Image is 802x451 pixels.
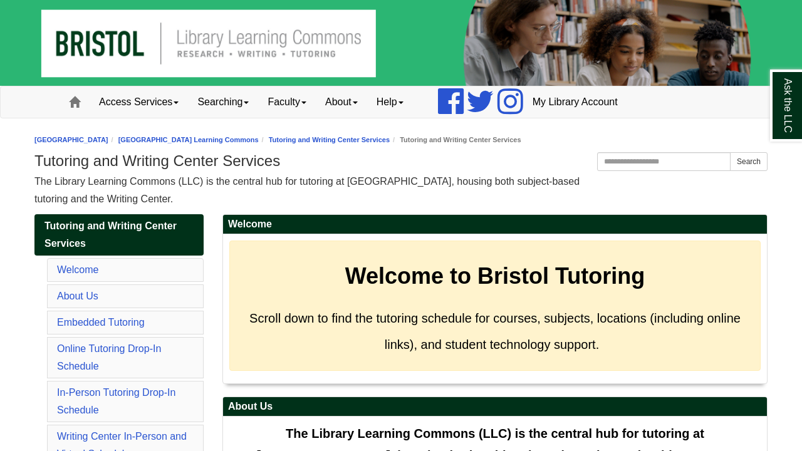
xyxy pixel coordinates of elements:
li: Tutoring and Writing Center Services [390,134,521,146]
h2: Welcome [223,215,767,234]
a: Online Tutoring Drop-In Schedule [57,343,161,371]
a: Tutoring and Writing Center Services [269,136,390,143]
a: Welcome [57,264,98,275]
span: Tutoring and Writing Center Services [44,220,177,249]
button: Search [730,152,768,171]
a: About [316,86,367,118]
a: Help [367,86,413,118]
a: Embedded Tutoring [57,317,145,328]
a: [GEOGRAPHIC_DATA] Learning Commons [118,136,259,143]
a: Access Services [90,86,188,118]
strong: Welcome to Bristol Tutoring [345,263,645,289]
a: Faculty [258,86,316,118]
a: In-Person Tutoring Drop-In Schedule [57,387,175,415]
span: The Library Learning Commons (LLC) is the central hub for tutoring at [GEOGRAPHIC_DATA], housing ... [34,176,580,204]
span: Scroll down to find the tutoring schedule for courses, subjects, locations (including online link... [249,311,741,351]
h1: Tutoring and Writing Center Services [34,152,768,170]
a: Searching [188,86,258,118]
a: My Library Account [523,86,627,118]
a: About Us [57,291,98,301]
a: [GEOGRAPHIC_DATA] [34,136,108,143]
a: Tutoring and Writing Center Services [34,214,204,256]
h2: About Us [223,397,767,417]
nav: breadcrumb [34,134,768,146]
